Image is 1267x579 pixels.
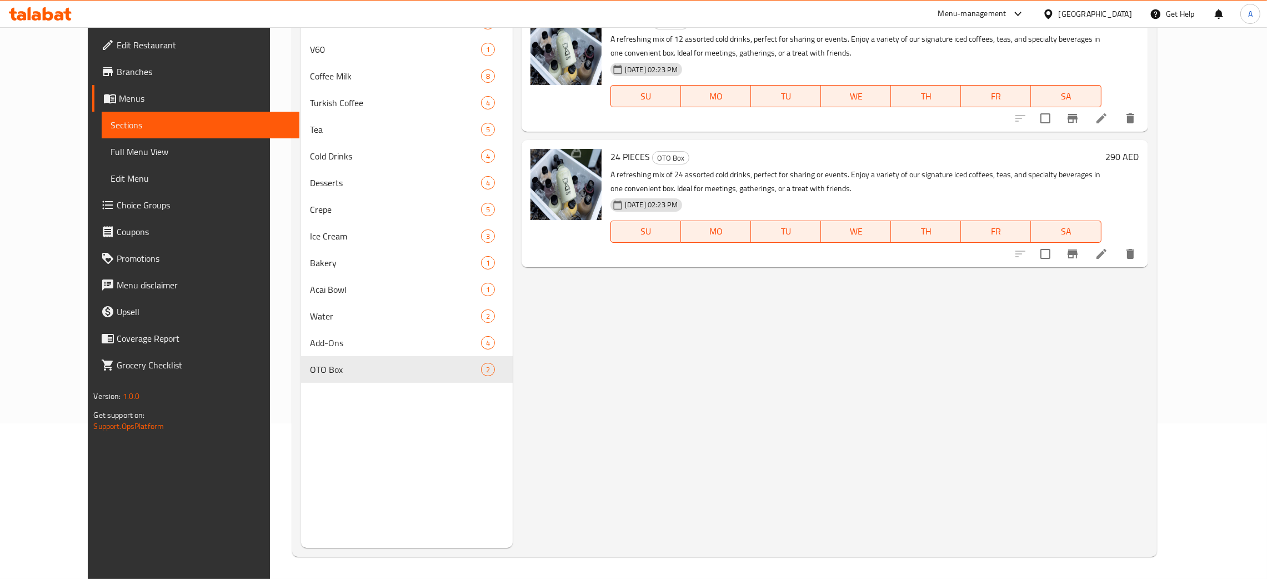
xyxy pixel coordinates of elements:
div: Turkish Coffee4 [301,89,513,116]
img: 24 PIECES [530,149,602,220]
div: [GEOGRAPHIC_DATA] [1059,8,1132,20]
span: TH [895,223,956,239]
span: SA [1035,223,1096,239]
a: Sections [102,112,299,138]
span: Select to update [1034,242,1057,266]
nav: Menu sections [301,5,513,387]
span: OTO Box [310,363,481,376]
button: SA [1031,221,1101,243]
span: OTO Box [653,152,689,164]
span: Bakery [310,256,481,269]
span: Menus [119,92,291,105]
button: MO [681,85,751,107]
span: SU [615,88,677,104]
div: Acai Bowl1 [301,276,513,303]
a: Choice Groups [92,192,299,218]
span: Desserts [310,176,481,189]
span: A [1248,8,1253,20]
span: Acai Bowl [310,283,481,296]
span: Coffee Milk [310,69,481,83]
span: V60 [310,43,481,56]
button: WE [821,221,891,243]
span: 1.0.0 [123,389,140,403]
span: Cold Drinks [310,149,481,163]
div: items [481,336,495,350]
div: items [481,310,495,323]
a: Edit Restaurant [92,32,299,58]
div: Tea5 [301,116,513,143]
span: Add-Ons [310,336,481,350]
h6: 210 AED [1106,14,1139,29]
img: 12 PIECES [530,14,602,85]
span: Menu disclaimer [117,278,291,292]
span: Turkish Coffee [310,96,481,109]
button: Branch-specific-item [1059,105,1086,132]
div: items [481,203,495,216]
span: 4 [482,151,494,162]
a: Edit Menu [102,165,299,192]
div: V601 [301,36,513,63]
div: items [481,149,495,163]
span: Grocery Checklist [117,358,291,372]
span: MO [685,223,747,239]
button: SU [610,85,681,107]
h6: 290 AED [1106,149,1139,164]
span: Crepe [310,203,481,216]
span: 2 [482,365,494,375]
span: 24 PIECES [610,148,650,165]
span: Full Menu View [111,145,291,158]
span: Tea [310,123,481,136]
span: [DATE] 02:23 PM [620,199,682,210]
span: Upsell [117,305,291,318]
span: Choice Groups [117,198,291,212]
span: WE [825,88,887,104]
span: Edit Restaurant [117,38,291,52]
span: TH [895,88,956,104]
a: Menu disclaimer [92,272,299,298]
div: items [481,229,495,243]
a: Menus [92,85,299,112]
a: Support.OpsPlatform [93,419,164,433]
div: OTO Box [652,151,689,164]
span: Coupons [117,225,291,238]
span: 3 [482,231,494,242]
div: Ice Cream3 [301,223,513,249]
button: WE [821,85,891,107]
p: A refreshing mix of 12 assorted cold drinks, perfect for sharing or events. Enjoy a variety of ou... [610,32,1101,60]
div: Desserts4 [301,169,513,196]
span: Branches [117,65,291,78]
button: FR [961,85,1031,107]
span: 1 [482,258,494,268]
button: SU [610,221,681,243]
span: Version: [93,389,121,403]
span: Coverage Report [117,332,291,345]
span: 1 [482,284,494,295]
a: Grocery Checklist [92,352,299,378]
div: items [481,123,495,136]
span: Promotions [117,252,291,265]
span: [DATE] 02:23 PM [620,64,682,75]
div: Crepe5 [301,196,513,223]
div: Add-Ons4 [301,330,513,356]
button: TU [751,85,821,107]
span: TU [755,88,817,104]
div: items [481,96,495,109]
a: Promotions [92,245,299,272]
span: WE [825,223,887,239]
span: 1 [482,44,494,55]
span: 8 [482,71,494,82]
span: Ice Cream [310,229,481,243]
span: Get support on: [93,408,144,422]
div: items [481,176,495,189]
button: TH [891,221,961,243]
